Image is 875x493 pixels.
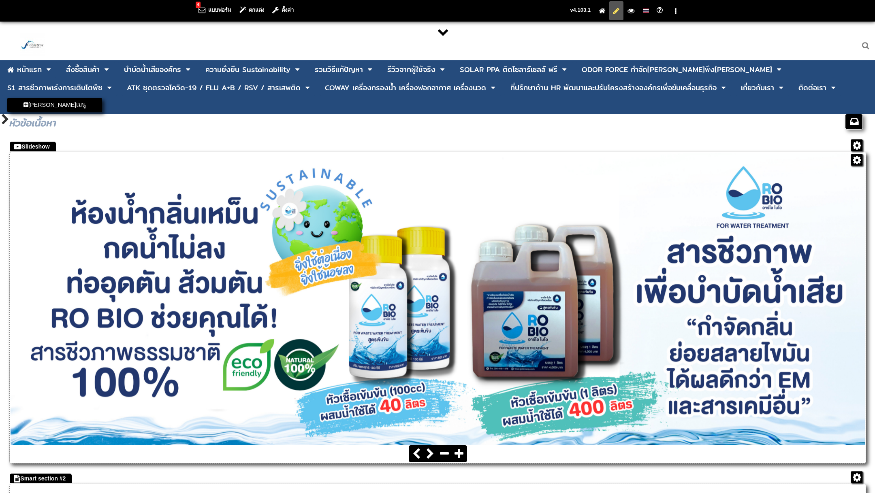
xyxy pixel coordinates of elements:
li: ลากเพื่อย้ายตำแหน่ง [309,62,379,77]
div: หน้าแรก [17,64,42,75]
div: ลากเพื่อย้ายตำแหน่ง [10,142,55,151]
li: ลากเพื่อย้ายตำแหน่ง [1,98,108,112]
span: คลิกเพื่อแสดงเมนูระดับ 2 [365,63,375,76]
a: เกี่ยวกับเรา [741,80,774,96]
div: เกี่ยวกับเรา [741,84,774,91]
div: บําบัดน้ำเสียองค์กร [124,66,181,73]
li: มุมมองแก้ไข [609,1,623,20]
div: COWAY เครื่องกรองน้ำ เครื่องฟอกอากาศ เครื่องนวด [325,84,486,91]
li: ลากเพื่อย้ายตำแหน่ง [319,80,502,96]
li: ลากเพื่อย้ายตำแหน่ง [121,80,316,96]
div: รีวิวจากผู้ใช้จริง [387,66,435,73]
div: ความยั่งยืน Sustainability [205,66,290,73]
a: รวมวิธีแก้ปัญหา [315,62,363,77]
div: สั่งซื้อสินค้า [66,66,100,73]
span: คลิกเพื่อแสดงเมนูระดับ 2 [105,81,114,94]
div: SOLAR PPA ติดโซลาร์เซลล์ ฟรี [460,66,557,73]
a: รีวิวจากผู้ใช้จริง [387,62,435,77]
div: รวมวิธีแก้ปัญหา [315,66,363,73]
li: ลากเพื่อย้ายตำแหน่ง [454,62,573,77]
li: ลากเพื่อย้ายตำแหน่ง [576,62,788,77]
a: ตกแต่ง [239,7,264,13]
a: ที่ปรึกษาด้าน HR พัฒนาและปรับโครงสร้างองค์กรเพื่อขับเคลื่อนธุรกิจ [510,80,717,96]
div: คลังเนื้อหา (ไม่แสดงในเมนู) [845,114,862,129]
li: มุมมองผู้ชม [623,1,638,20]
a: COWAY เครื่องกรองน้ำ เครื่องฟอกอากาศ เครื่องนวด [325,80,486,96]
span: คลิกเพื่อแสดงเมนูระดับ 2 [776,81,786,94]
span: คลิกเพื่อแสดงเมนูระดับ 2 [437,63,447,76]
span: คลิกเพื่อแสดงเมนูระดับ 2 [183,63,193,76]
li: ลากเพื่อย้ายตำแหน่ง [792,80,842,96]
li: ลากเพื่อย้ายตำแหน่ง [1,62,58,78]
li: ลากเพื่อย้ายตำแหน่ง [199,62,306,77]
a: ATK ชุดตรวจโควิด-19 / FLU A+B / RSV / สารเสพติด [127,80,301,96]
span: คลิกเพื่อแสดงเมนูระดับ 2 [488,81,498,94]
span: คลิกเพื่อแสดงเมนูระดับ 2 [102,63,111,76]
div: ATK ชุดตรวจโควิด-19 / FLU A+B / RSV / สารเสพติด [127,84,301,91]
div: ติดต่อเรา [798,84,826,91]
li: ลากเพื่อย้ายตำแหน่ง [381,62,451,77]
a: SOLAR PPA ติดโซลาร์เซลล์ ฟรี [460,62,557,77]
div: 4 [196,2,201,8]
span: คลิกเพื่อแสดงเมนูระดับ 2 [828,81,838,94]
a: บําบัดน้ำเสียองค์กร [124,62,181,77]
a: ไปยังหน้าแรก [599,8,605,14]
div: ลากเพื่อย้ายตำแหน่ง [10,474,72,483]
a: ตั้งค่า [272,7,294,13]
div: ที่ปรึกษาด้าน HR พัฒนาและปรับโครงสร้างองค์กรเพื่อขับเคลื่อนธุรกิจ [510,84,717,91]
a: สั่งซื้อสินค้า [66,62,100,77]
li: ลากเพื่อย้ายตำแหน่ง [504,80,732,96]
div: ซ่อนพื้นที่ส่วนหัว [437,26,449,37]
img: large-1644130236041.jpg [20,33,45,57]
a: ODOR FORCE กำจัด[PERSON_NAME]พึง[PERSON_NAME] [582,62,772,77]
a: แบบฟอร์ม [198,7,231,13]
li: ลากเพื่อย้ายตำแหน่ง [1,80,118,96]
div: S1 สารชีวภาพเร่งการเติบโตพืช [7,84,102,91]
span: คลิกเพื่อแสดงเมนูระดับ 2 [303,81,312,94]
a: [PERSON_NAME]เมนู [7,98,102,112]
span: คลิกเพื่อแสดงเมนูระดับ 2 [559,63,569,76]
a: S1 สารชีวภาพเร่งการเติบโตพืช [7,80,102,96]
a: ความยั่งยืน Sustainability [205,62,290,77]
span: คลิกเพื่อแสดงเมนูระดับ 2 [719,81,728,94]
span: คลิกเพื่อแสดงเมนูระดับ 2 [774,63,784,76]
li: ลากเพื่อย้ายตำแหน่ง [60,62,115,77]
li: ลากเพื่อย้ายตำแหน่ง [118,62,197,77]
div: แสดงพื้นที่ด้านข้าง [1,114,8,127]
span: คลิกเพื่อแสดงเมนูระดับ 2 [292,63,302,76]
a: ติดต่อเรา [798,80,826,96]
span: คลิกเพื่อแสดงเมนูระดับ 2 [44,63,53,76]
div: ODOR FORCE กำจัด[PERSON_NAME]พึง[PERSON_NAME] [582,66,772,73]
li: ลากเพื่อย้ายตำแหน่ง [735,80,790,96]
a: หน้าแรก [7,62,42,78]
